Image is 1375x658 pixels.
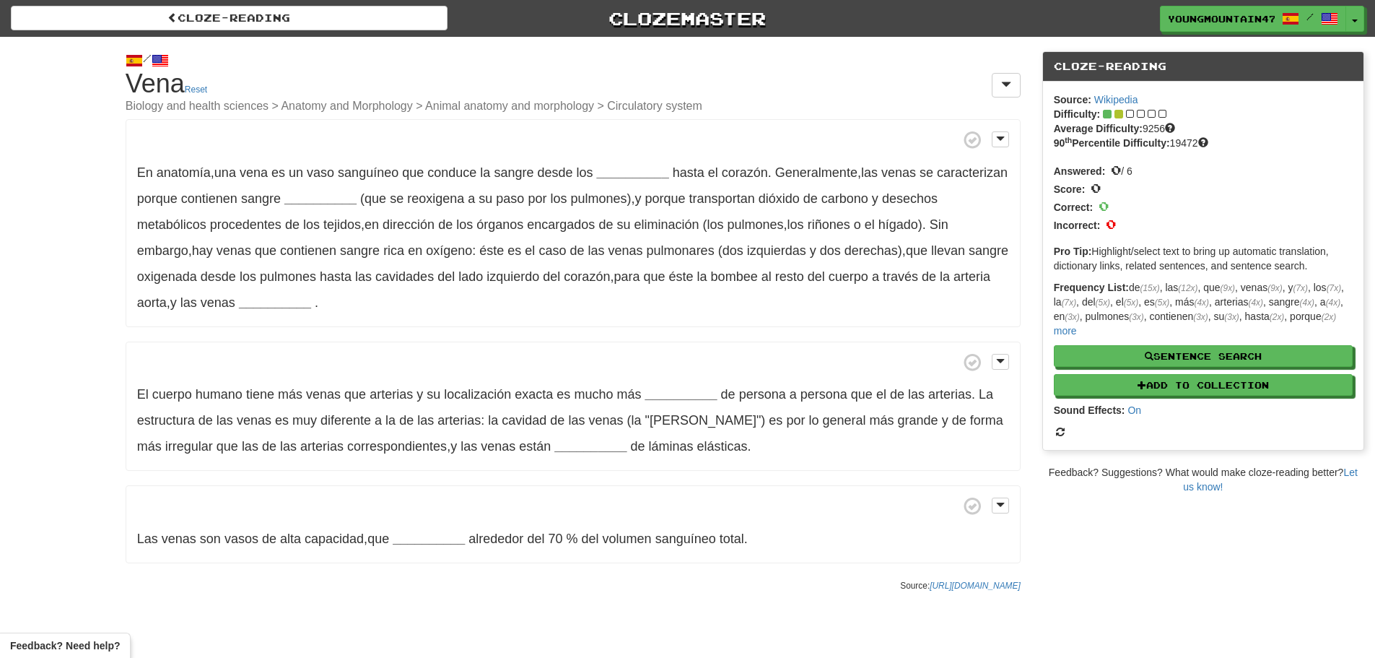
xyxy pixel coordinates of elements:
[217,439,238,454] span: que
[427,387,440,402] span: su
[255,243,276,258] span: que
[582,532,599,546] span: del
[614,269,640,284] span: para
[928,387,972,402] span: arterias
[481,439,515,454] span: venas
[673,165,772,180] span: .
[239,295,311,310] strong: __________
[300,439,344,454] span: arterias
[865,217,875,232] span: el
[370,387,413,402] span: arterias
[608,243,643,258] span: venas
[284,191,357,206] strong: __________
[137,217,1008,310] span: , , , ,
[137,439,162,454] span: más
[588,243,604,258] span: las
[292,413,317,428] span: muy
[305,532,364,546] span: capacidad
[872,269,879,284] span: a
[271,165,285,180] span: es
[460,439,477,454] span: las
[1054,94,1091,105] strong: Source:
[1054,280,1353,338] p: de , las , que , venas , y , los , la , del , el , es , más , arterias , sangre , a , en , pulmon...
[775,269,804,284] span: resto
[942,413,948,428] span: y
[721,387,735,402] span: de
[444,387,511,402] span: localización
[307,165,334,180] span: vaso
[569,243,584,258] span: de
[564,269,610,284] span: corazón
[450,439,457,454] span: y
[468,532,523,546] span: alrededor
[669,269,694,284] span: éste
[303,217,320,232] span: los
[697,269,707,284] span: la
[1054,282,1129,293] strong: Frequency List:
[1293,283,1307,293] em: (7x)
[385,413,396,428] span: la
[11,6,448,30] a: Cloze-Reading
[876,387,886,402] span: el
[786,413,805,428] span: por
[137,217,206,232] span: metabólicos
[1111,162,1121,178] span: 0
[718,243,743,258] span: (dos
[1096,298,1110,308] em: (5x)
[870,413,894,428] span: más
[1140,283,1160,293] em: (15x)
[383,217,435,232] span: dirección
[494,165,533,180] span: sangre
[970,413,1003,428] span: forma
[10,638,120,653] span: Open feedback widget
[747,243,806,258] span: izquierdas
[645,387,717,402] strong: __________
[427,165,476,180] span: conduce
[969,243,1008,258] span: sangre
[262,532,276,546] span: de
[170,295,177,310] span: y
[1327,283,1341,293] em: (7x)
[643,269,665,284] span: que
[703,217,724,232] span: (los
[711,269,758,284] span: bombee
[458,269,483,284] span: lado
[1091,180,1101,196] span: 0
[246,387,274,402] span: tiene
[1054,108,1101,120] strong: Difficulty:
[808,217,850,232] span: riñones
[721,387,975,402] span: .
[365,217,379,232] span: en
[390,191,403,206] span: se
[360,191,386,206] span: (que
[800,387,847,402] span: persona
[198,413,213,428] span: de
[157,165,211,180] span: anatomía
[803,191,818,206] span: de
[196,387,243,402] span: humano
[1248,298,1262,308] em: (4x)
[476,217,523,232] span: órganos
[375,269,434,284] span: cavidades
[437,269,455,284] span: del
[527,217,595,232] span: encargados
[1054,161,1353,179] div: / 6
[890,387,904,402] span: de
[137,295,167,310] span: aorta
[720,532,744,546] span: total
[1193,312,1208,322] em: (3x)
[1326,298,1340,308] em: (4x)
[844,243,902,258] span: derechas)
[137,243,188,258] span: embargo
[137,413,195,428] span: estructura
[181,191,237,206] span: contienen
[787,217,804,232] span: los
[289,165,303,180] span: un
[603,532,652,546] span: volumen
[468,191,475,206] span: a
[1094,94,1138,105] a: Wikipedia
[126,69,1021,113] h1: Vena
[320,413,371,428] span: diferente
[953,269,990,284] span: arteria
[306,387,341,402] span: venas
